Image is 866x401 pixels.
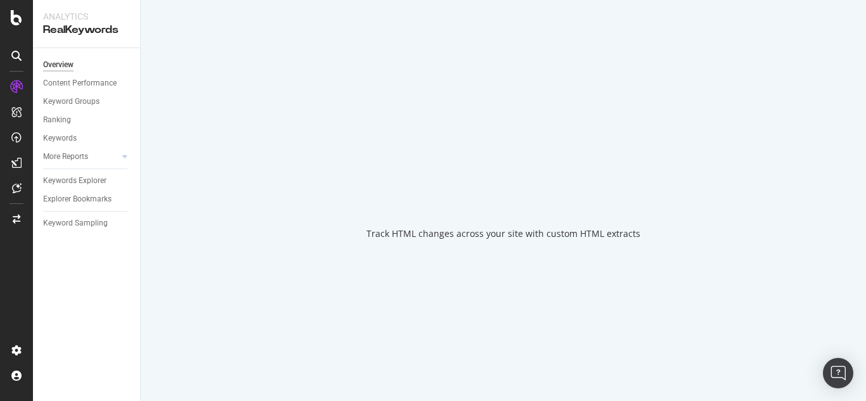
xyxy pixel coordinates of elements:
[43,58,131,72] a: Overview
[43,193,131,206] a: Explorer Bookmarks
[43,150,88,163] div: More Reports
[43,217,108,230] div: Keyword Sampling
[43,174,107,188] div: Keywords Explorer
[43,174,131,188] a: Keywords Explorer
[43,58,74,72] div: Overview
[43,217,131,230] a: Keyword Sampling
[43,193,112,206] div: Explorer Bookmarks
[43,113,71,127] div: Ranking
[823,358,853,388] div: Open Intercom Messenger
[43,95,131,108] a: Keyword Groups
[43,95,100,108] div: Keyword Groups
[43,77,131,90] a: Content Performance
[43,77,117,90] div: Content Performance
[43,132,131,145] a: Keywords
[43,10,130,23] div: Analytics
[43,150,119,163] a: More Reports
[43,113,131,127] a: Ranking
[458,162,549,207] div: animation
[43,23,130,37] div: RealKeywords
[366,227,640,240] div: Track HTML changes across your site with custom HTML extracts
[43,132,77,145] div: Keywords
